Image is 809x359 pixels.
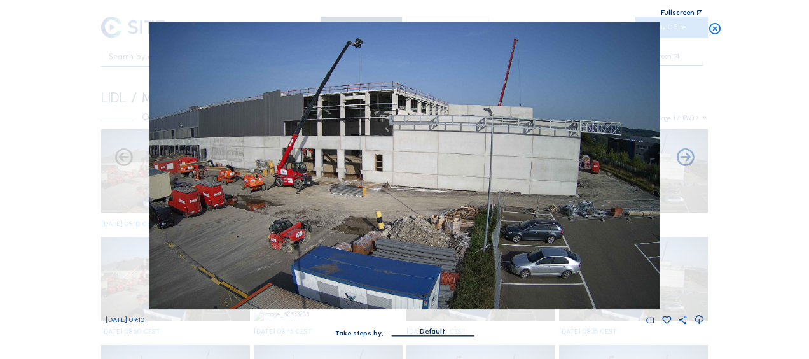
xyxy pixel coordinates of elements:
[113,148,134,169] i: Forward
[106,316,144,325] span: [DATE] 09:10
[420,326,445,337] div: Default
[391,326,474,336] div: Default
[661,9,695,17] div: Fullscreen
[335,330,384,337] div: Take steps by:
[149,22,660,309] img: Image
[675,148,696,169] i: Back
